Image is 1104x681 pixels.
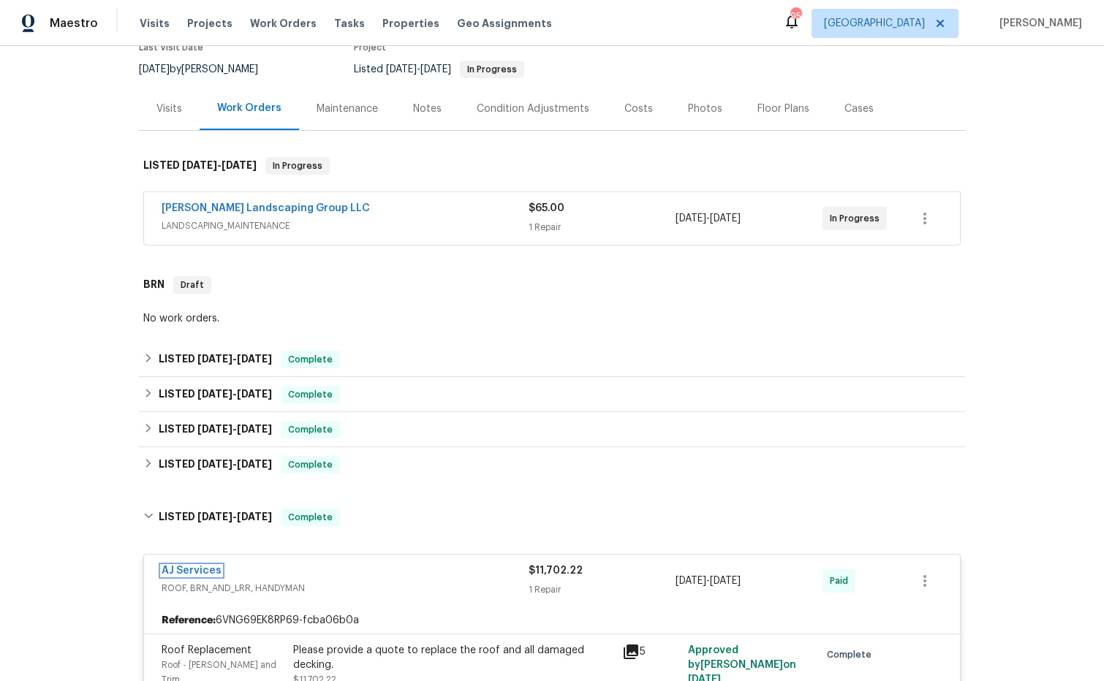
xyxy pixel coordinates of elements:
div: 6VNG69EK8RP69-fcba06b0a [144,607,960,634]
div: Visits [156,102,182,116]
div: Costs [624,102,653,116]
span: [DATE] [182,160,217,170]
span: [GEOGRAPHIC_DATA] [824,16,925,31]
div: LISTED [DATE]-[DATE]Complete [139,447,965,482]
div: BRN Draft [139,262,965,308]
span: In Progress [461,65,523,74]
span: Roof Replacement [162,645,252,655]
span: - [676,211,741,226]
span: ROOF, BRN_AND_LRR, HANDYMAN [162,581,529,596]
span: - [197,389,272,399]
span: [DATE] [237,459,272,469]
span: - [197,354,272,364]
div: Cases [844,102,874,116]
span: Complete [282,422,339,437]
span: Work Orders [250,16,317,31]
div: Please provide a quote to replace the roof and all damaged decking. [293,643,613,672]
span: Paid [830,574,854,588]
span: Properties [382,16,439,31]
span: [DATE] [676,576,706,586]
span: Tasks [334,18,365,28]
h6: LISTED [159,421,272,438]
h6: LISTED [159,386,272,403]
span: Complete [282,387,339,402]
span: $65.00 [529,203,564,213]
span: - [386,64,451,75]
div: Floor Plans [757,102,809,116]
h6: LISTED [159,351,272,368]
span: [DATE] [197,459,232,469]
span: Complete [282,352,339,367]
span: Maestro [50,16,98,31]
span: [DATE] [197,424,232,434]
span: In Progress [267,159,328,173]
span: [DATE] [237,354,272,364]
div: LISTED [DATE]-[DATE]Complete [139,342,965,377]
span: - [197,459,272,469]
div: Notes [413,102,442,116]
div: 5 [622,643,679,661]
div: LISTED [DATE]-[DATE]Complete [139,377,965,412]
span: [DATE] [197,354,232,364]
span: [DATE] [237,424,272,434]
span: Complete [827,647,877,662]
div: by [PERSON_NAME] [139,61,276,78]
span: [DATE] [676,213,706,224]
span: [DATE] [710,576,741,586]
a: AJ Services [162,566,222,576]
span: [DATE] [237,511,272,522]
div: 1 Repair [529,582,676,597]
div: LISTED [DATE]-[DATE]Complete [139,412,965,447]
span: [DATE] [386,64,417,75]
h6: LISTED [143,157,257,175]
span: Listed [354,64,524,75]
span: [DATE] [197,511,232,522]
span: [DATE] [197,389,232,399]
span: - [182,160,257,170]
h6: LISTED [159,509,272,526]
span: Projects [187,16,232,31]
div: 95 [790,9,801,23]
span: LANDSCAPING_MAINTENANCE [162,218,529,233]
span: Draft [175,278,210,292]
span: - [676,574,741,588]
div: No work orders. [143,311,961,326]
h6: BRN [143,276,165,294]
span: [DATE] [139,64,170,75]
span: [DATE] [237,389,272,399]
span: Geo Assignments [457,16,552,31]
span: Complete [282,457,339,472]
div: LISTED [DATE]-[DATE]Complete [139,494,965,541]
span: Last Visit Date [139,43,203,52]
div: LISTED [DATE]-[DATE]In Progress [139,142,965,189]
h6: LISTED [159,456,272,473]
span: Complete [282,510,339,525]
span: Project [354,43,386,52]
span: - [197,511,272,522]
div: Condition Adjustments [477,102,589,116]
span: [PERSON_NAME] [994,16,1082,31]
div: Work Orders [217,101,281,115]
span: Visits [140,16,170,31]
span: [DATE] [710,213,741,224]
span: In Progress [830,211,885,226]
span: $11,702.22 [529,566,583,576]
span: [DATE] [420,64,451,75]
div: 1 Repair [529,220,676,235]
span: - [197,424,272,434]
div: Photos [688,102,722,116]
span: [DATE] [222,160,257,170]
a: [PERSON_NAME] Landscaping Group LLC [162,203,370,213]
b: Reference: [162,613,216,628]
div: Maintenance [317,102,378,116]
